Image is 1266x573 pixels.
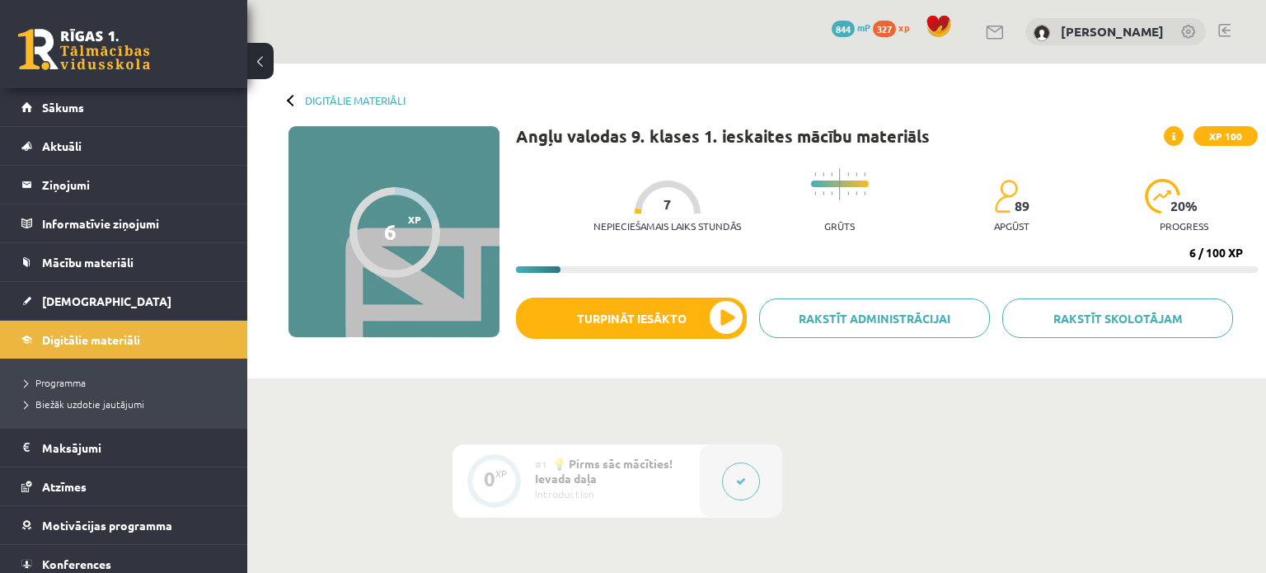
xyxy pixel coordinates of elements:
p: Nepieciešamais laiks stundās [593,220,741,232]
a: 327 xp [873,21,917,34]
legend: Ziņojumi [42,166,227,204]
button: Turpināt iesākto [516,298,747,339]
a: [PERSON_NAME] [1061,23,1164,40]
a: Programma [25,375,231,390]
span: 💡 Pirms sāc mācīties! Ievada daļa [535,456,673,486]
span: mP [857,21,870,34]
a: Rīgas 1. Tālmācības vidusskola [18,29,150,70]
img: icon-short-line-57e1e144782c952c97e751825c79c345078a6d821885a25fce030b3d8c18986b.svg [856,172,857,176]
span: Konferences [42,557,111,571]
span: Motivācijas programma [42,518,172,533]
span: Mācību materiāli [42,255,134,270]
a: Digitālie materiāli [21,321,227,359]
p: Grūts [824,220,855,232]
img: students-c634bb4e5e11cddfef0936a35e636f08e4e9abd3cc4e673bd6f9a4125e45ecb1.svg [994,179,1018,214]
img: icon-short-line-57e1e144782c952c97e751825c79c345078a6d821885a25fce030b3d8c18986b.svg [823,191,824,195]
a: 844 mP [832,21,870,34]
span: 844 [832,21,855,37]
a: Maksājumi [21,429,227,467]
img: icon-short-line-57e1e144782c952c97e751825c79c345078a6d821885a25fce030b3d8c18986b.svg [814,172,816,176]
img: icon-short-line-57e1e144782c952c97e751825c79c345078a6d821885a25fce030b3d8c18986b.svg [847,191,849,195]
p: apgūst [994,220,1029,232]
img: icon-short-line-57e1e144782c952c97e751825c79c345078a6d821885a25fce030b3d8c18986b.svg [831,172,832,176]
span: Programma [25,376,86,389]
p: progress [1160,220,1208,232]
a: Aktuāli [21,127,227,165]
img: icon-short-line-57e1e144782c952c97e751825c79c345078a6d821885a25fce030b3d8c18986b.svg [864,172,865,176]
div: XP [495,469,507,478]
img: icon-short-line-57e1e144782c952c97e751825c79c345078a6d821885a25fce030b3d8c18986b.svg [847,172,849,176]
a: Sākums [21,88,227,126]
a: Rakstīt administrācijai [759,298,990,338]
span: 327 [873,21,896,37]
h1: Angļu valodas 9. klases 1. ieskaites mācību materiāls [516,126,930,146]
img: Artjoms Keržajevs [1034,25,1050,41]
span: 20 % [1170,199,1198,214]
span: Sākums [42,100,84,115]
img: icon-short-line-57e1e144782c952c97e751825c79c345078a6d821885a25fce030b3d8c18986b.svg [814,191,816,195]
a: Biežāk uzdotie jautājumi [25,397,231,411]
a: Motivācijas programma [21,506,227,544]
a: Atzīmes [21,467,227,505]
span: Aktuāli [42,139,82,153]
img: icon-long-line-d9ea69661e0d244f92f715978eff75569469978d946b2353a9bb055b3ed8787d.svg [839,168,841,200]
legend: Informatīvie ziņojumi [42,204,227,242]
span: xp [898,21,909,34]
img: icon-progress-161ccf0a02000e728c5f80fcf4c31c7af3da0e1684b2b1d7c360e028c24a22f1.svg [1145,179,1180,214]
div: Introduction [535,486,687,501]
legend: Maksājumi [42,429,227,467]
span: 7 [663,197,671,212]
span: XP 100 [1193,126,1258,146]
span: [DEMOGRAPHIC_DATA] [42,294,171,308]
a: Rakstīt skolotājam [1002,298,1233,338]
a: [DEMOGRAPHIC_DATA] [21,282,227,320]
a: Ziņojumi [21,166,227,204]
span: XP [408,214,421,225]
a: Digitālie materiāli [305,94,406,106]
img: icon-short-line-57e1e144782c952c97e751825c79c345078a6d821885a25fce030b3d8c18986b.svg [864,191,865,195]
span: Atzīmes [42,479,87,494]
span: 89 [1015,199,1029,214]
img: icon-short-line-57e1e144782c952c97e751825c79c345078a6d821885a25fce030b3d8c18986b.svg [831,191,832,195]
div: 0 [484,472,495,486]
span: Biežāk uzdotie jautājumi [25,397,144,411]
a: Mācību materiāli [21,243,227,281]
img: icon-short-line-57e1e144782c952c97e751825c79c345078a6d821885a25fce030b3d8c18986b.svg [856,191,857,195]
a: Informatīvie ziņojumi [21,204,227,242]
img: icon-short-line-57e1e144782c952c97e751825c79c345078a6d821885a25fce030b3d8c18986b.svg [823,172,824,176]
div: 6 [384,219,396,244]
span: #1 [535,458,547,471]
span: Digitālie materiāli [42,332,140,347]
